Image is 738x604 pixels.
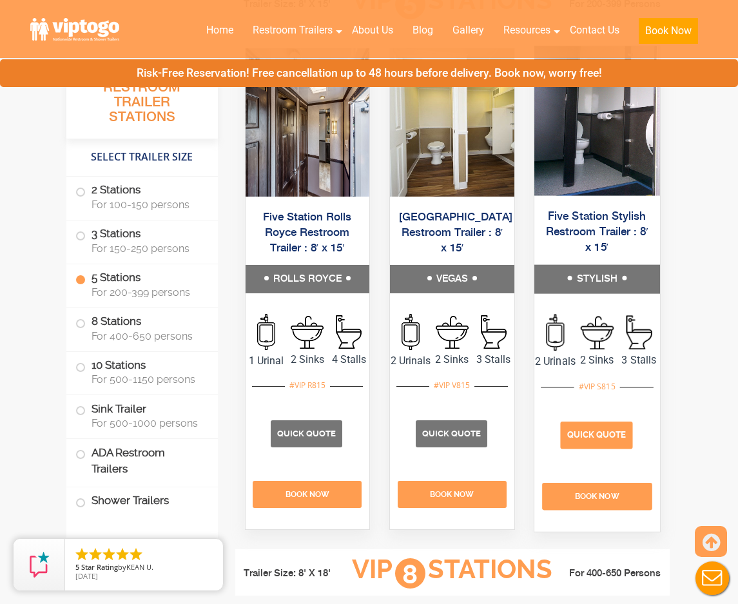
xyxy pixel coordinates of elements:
[101,547,117,562] li: 
[429,377,474,394] div: #VIP V815
[75,439,209,483] label: ADA Restroom Trailers
[560,16,629,44] a: Contact Us
[246,48,370,197] img: Full view of five station restroom trailer with two separate doors for men and women
[431,352,472,367] span: 2 Sinks
[534,354,576,369] span: 2 Urinals
[481,315,507,349] img: an icon of stall
[534,265,660,293] h5: STYLISH
[75,264,209,304] label: 5 Stations
[66,61,218,139] h3: All Portable Restroom Trailer Stations
[443,16,494,44] a: Gallery
[115,547,130,562] li: 
[243,16,342,44] a: Restroom Trailers
[534,46,660,196] img: Full view of five station restroom trailer with two separate doors for men and women
[399,211,512,254] a: [GEOGRAPHIC_DATA] Restroom Trailer : 8′ x 15′
[88,547,103,562] li: 
[75,308,209,348] label: 8 Stations
[575,492,619,502] span: Book Now
[291,316,324,349] img: an icon of sink
[629,16,708,52] a: Book Now
[286,490,329,499] span: Book Now
[75,352,209,392] label: 10 Stations
[686,552,738,604] button: Live Chat
[128,547,144,562] li: 
[75,563,213,572] span: by
[390,48,514,197] img: Full view of five station restroom trailer with two separate doors for men and women
[92,242,202,255] span: For 150-250 persons
[92,330,202,342] span: For 400-650 persons
[342,16,403,44] a: About Us
[395,558,425,589] span: 8
[75,177,209,217] label: 2 Stations
[263,211,351,254] a: Five Station Rolls Royce Restroom Trailer : 8′ x 15′
[618,353,660,368] span: 3 Stalls
[271,427,344,440] a: Quick Quote
[197,16,243,44] a: Home
[252,481,364,508] a: Book Now
[75,487,209,515] label: Shower Trailers
[402,314,420,350] img: an icon of urinal
[75,220,209,260] label: 3 Stations
[560,429,634,441] a: Quick Quote
[556,566,661,581] li: For 400-650 Persons
[546,315,564,351] img: an icon of urinal
[257,314,275,350] img: an icon of urinal
[545,211,648,254] a: Five Station Stylish Restroom Trailer : 8′ x 15′
[92,373,202,385] span: For 500-1150 persons
[75,395,209,435] label: Sink Trailer
[349,556,555,591] h3: VIP Stations
[336,315,362,349] img: an icon of stall
[576,353,618,368] span: 2 Sinks
[390,353,431,369] span: 2 Urinals
[75,562,79,572] span: 5
[574,378,620,395] div: #VIP S815
[328,352,369,367] span: 4 Stalls
[92,199,202,211] span: For 100-150 persons
[396,481,508,508] a: Book Now
[246,265,370,293] h5: ROLLS ROYCE
[541,483,653,510] a: Book Now
[81,562,118,572] span: Star Rating
[639,18,698,44] button: Book Now
[92,417,202,429] span: For 500-1000 persons
[126,562,153,572] span: KEAN U.
[246,353,287,369] span: 1 Urinal
[422,429,481,438] span: Quick Quote
[473,352,514,367] span: 3 Stalls
[403,16,443,44] a: Blog
[567,431,626,440] span: Quick Quote
[244,566,349,581] li: Trailer Size: 8' X 18'
[75,571,98,581] span: [DATE]
[390,265,514,293] h5: VEGAS
[287,352,328,367] span: 2 Sinks
[26,552,52,578] img: Review Rating
[436,316,469,349] img: an icon of sink
[92,286,202,298] span: For 200-399 persons
[74,547,90,562] li: 
[494,16,560,44] a: Resources
[430,490,474,499] span: Book Now
[277,429,336,438] span: Quick Quote
[580,316,614,349] img: an icon of sink
[626,316,652,350] img: an icon of stall
[416,427,489,440] a: Quick Quote
[285,377,330,394] div: #VIP R815
[66,145,218,170] h4: Select Trailer Size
